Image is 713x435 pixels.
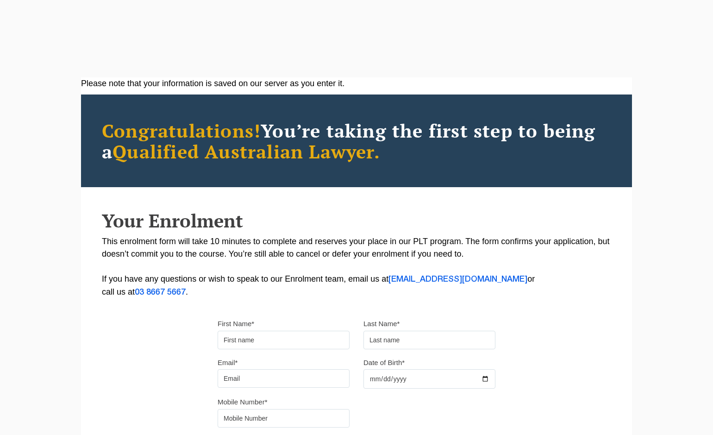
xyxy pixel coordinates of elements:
[102,118,261,143] span: Congratulations!
[81,77,632,90] div: Please note that your information is saved on our server as you enter it.
[363,331,495,349] input: Last name
[363,358,405,367] label: Date of Birth*
[388,276,527,283] a: [EMAIL_ADDRESS][DOMAIN_NAME]
[135,289,186,296] a: 03 8667 5667
[113,139,380,164] span: Qualified Australian Lawyer.
[218,331,350,349] input: First name
[102,235,611,299] p: This enrolment form will take 10 minutes to complete and reserves your place in our PLT program. ...
[218,397,268,407] label: Mobile Number*
[102,210,611,231] h2: Your Enrolment
[218,358,238,367] label: Email*
[218,369,350,388] input: Email
[218,409,350,428] input: Mobile Number
[218,319,254,328] label: First Name*
[102,120,611,162] h2: You’re taking the first step to being a
[363,319,400,328] label: Last Name*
